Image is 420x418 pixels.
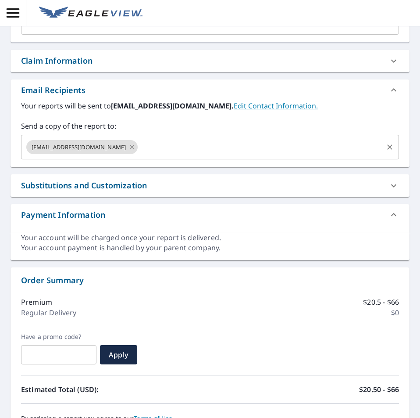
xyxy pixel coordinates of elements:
div: [EMAIL_ADDRESS][DOMAIN_NAME] [26,140,138,154]
label: Your reports will be sent to [21,101,399,111]
div: Substitutions and Customization [11,174,409,197]
div: Claim Information [11,50,409,72]
b: [EMAIL_ADDRESS][DOMAIN_NAME]. [111,101,234,111]
p: $20.5 - $66 [363,297,399,307]
p: Regular Delivery [21,307,76,318]
p: $20.50 - $66 [359,384,399,395]
div: Email Recipients [11,79,409,101]
button: Apply [100,345,137,364]
div: Claim Information [21,55,93,67]
div: Payment Information [21,209,105,221]
label: Have a promo code? [21,333,96,341]
button: Clear [384,141,396,153]
p: Premium [21,297,52,307]
p: Estimated Total (USD): [21,384,210,395]
div: Your account will be charged once your report is delivered. [21,233,399,243]
img: EV Logo [39,7,142,20]
span: Apply [107,350,130,360]
a: EditContactInfo [234,101,318,111]
span: [EMAIL_ADDRESS][DOMAIN_NAME] [26,143,131,151]
p: Order Summary [21,274,399,286]
a: EV Logo [34,1,148,25]
label: Send a copy of the report to: [21,121,399,131]
div: Substitutions and Customization [21,180,147,191]
div: Your account payment is handled by your parent company. [21,243,399,253]
div: Payment Information [11,204,409,225]
div: Email Recipients [21,84,85,96]
p: $0 [391,307,399,318]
